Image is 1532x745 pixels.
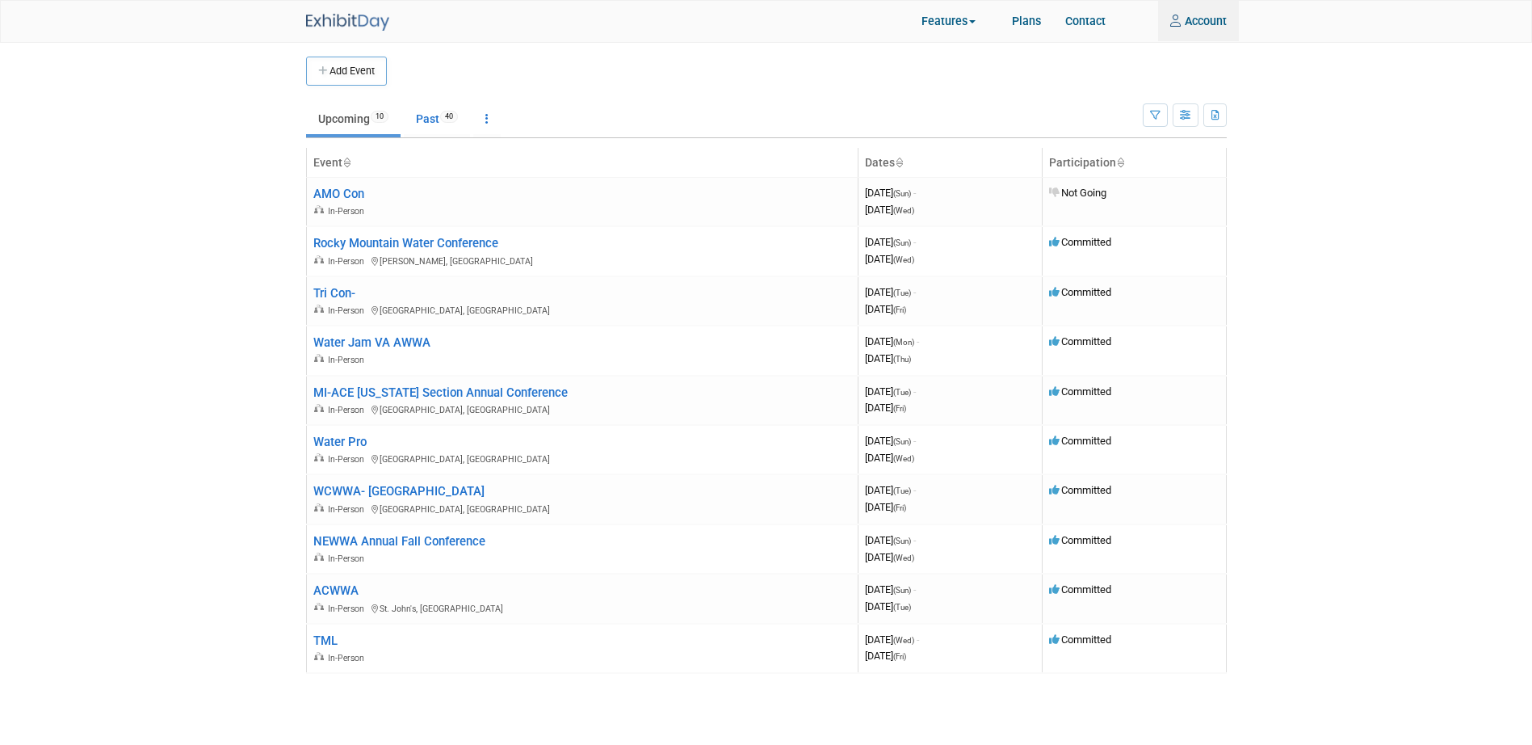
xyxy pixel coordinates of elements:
span: In-Person [328,256,369,267]
img: In-Person Event [314,503,324,511]
span: (Sun) [893,586,911,595]
span: Committed [1049,286,1111,298]
span: [DATE] [865,236,916,248]
span: - [913,187,916,199]
span: Committed [1049,583,1111,596]
span: In-Person [328,454,369,465]
img: In-Person Event [314,652,324,660]
a: NEWWA Annual Fall Conference [313,534,485,549]
a: Plans [1000,1,1053,41]
span: [DATE] [865,352,911,364]
span: 10 [371,111,388,123]
span: Not Going [1049,187,1106,199]
span: - [913,484,916,496]
a: Sort by Event Name [342,156,350,169]
span: [DATE] [865,204,914,216]
a: Past40 [404,103,470,134]
span: - [913,534,916,546]
span: (Sun) [893,189,911,198]
a: MI-ACE [US_STATE] Section Annual Conference [313,385,568,400]
span: [DATE] [865,583,916,596]
span: In-Person [328,553,369,564]
img: In-Person Event [314,603,324,611]
span: (Wed) [893,454,914,463]
span: [DATE] [865,435,916,447]
span: - [917,633,919,646]
div: St. John's, [GEOGRAPHIC_DATA] [313,600,851,615]
div: [GEOGRAPHIC_DATA], [GEOGRAPHIC_DATA] [313,402,851,416]
span: [DATE] [865,484,916,496]
span: [DATE] [865,452,914,464]
span: (Fri) [893,305,906,314]
span: [DATE] [865,551,914,563]
img: ExhibitDay [306,14,389,31]
a: ACWWA [313,583,359,598]
span: Committed [1049,435,1111,447]
span: - [917,335,919,347]
span: [DATE] [865,303,906,315]
span: 40 [440,111,458,123]
span: In-Person [328,604,369,614]
span: (Mon) [893,338,914,347]
span: [DATE] [865,286,916,298]
a: Contact [1053,1,1118,41]
div: [GEOGRAPHIC_DATA], [GEOGRAPHIC_DATA] [313,501,851,516]
span: In-Person [328,405,369,415]
span: (Thu) [893,355,911,364]
span: In-Person [328,504,369,515]
span: [DATE] [865,633,919,646]
a: Water Jam VA AWWA [313,335,430,350]
a: Upcoming10 [306,103,401,134]
img: In-Person Event [314,205,324,213]
span: (Fri) [893,652,906,661]
span: [DATE] [865,385,916,398]
a: Water Pro [313,435,367,449]
span: In-Person [328,305,369,316]
span: Committed [1049,484,1111,496]
img: In-Person Event [314,453,324,461]
img: In-Person Event [314,255,324,263]
span: [DATE] [865,501,906,513]
a: Tri Con- [313,286,355,301]
span: [DATE] [865,335,919,347]
span: (Fri) [893,404,906,413]
span: (Sun) [893,537,911,545]
span: (Tue) [893,486,911,495]
img: In-Person Event [314,553,324,561]
a: Sort by Start Date [895,156,903,169]
span: (Tue) [893,388,911,397]
span: In-Person [328,355,369,365]
th: Event [306,148,858,178]
span: In-Person [328,653,369,663]
a: TML [313,633,338,648]
span: Committed [1049,335,1111,347]
a: Sort by Participation Type [1116,156,1124,169]
span: [DATE] [865,187,916,199]
span: [DATE] [865,600,911,612]
span: - [913,583,916,596]
span: Committed [1049,385,1111,398]
span: (Wed) [893,255,914,264]
span: [DATE] [865,650,906,662]
span: [DATE] [865,402,906,414]
a: WCWWA- [GEOGRAPHIC_DATA] [313,484,485,499]
img: In-Person Event [314,404,324,412]
span: Committed [1049,633,1111,646]
div: [GEOGRAPHIC_DATA], [GEOGRAPHIC_DATA] [313,302,851,317]
span: (Wed) [893,206,914,215]
span: - [913,286,916,298]
span: - [913,385,916,398]
span: In-Person [328,206,369,217]
img: In-Person Event [314,305,324,313]
span: - [913,435,916,447]
div: [PERSON_NAME], [GEOGRAPHIC_DATA] [313,253,851,267]
img: In-Person Event [314,354,324,362]
button: Add Event [306,57,387,86]
span: Committed [1049,534,1111,546]
a: Rocky Mountain Water Conference [313,236,498,250]
div: [GEOGRAPHIC_DATA], [GEOGRAPHIC_DATA] [313,451,851,465]
span: [DATE] [865,534,916,546]
a: Features [909,2,1000,42]
th: Dates [858,148,1042,178]
span: (Wed) [893,553,914,562]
